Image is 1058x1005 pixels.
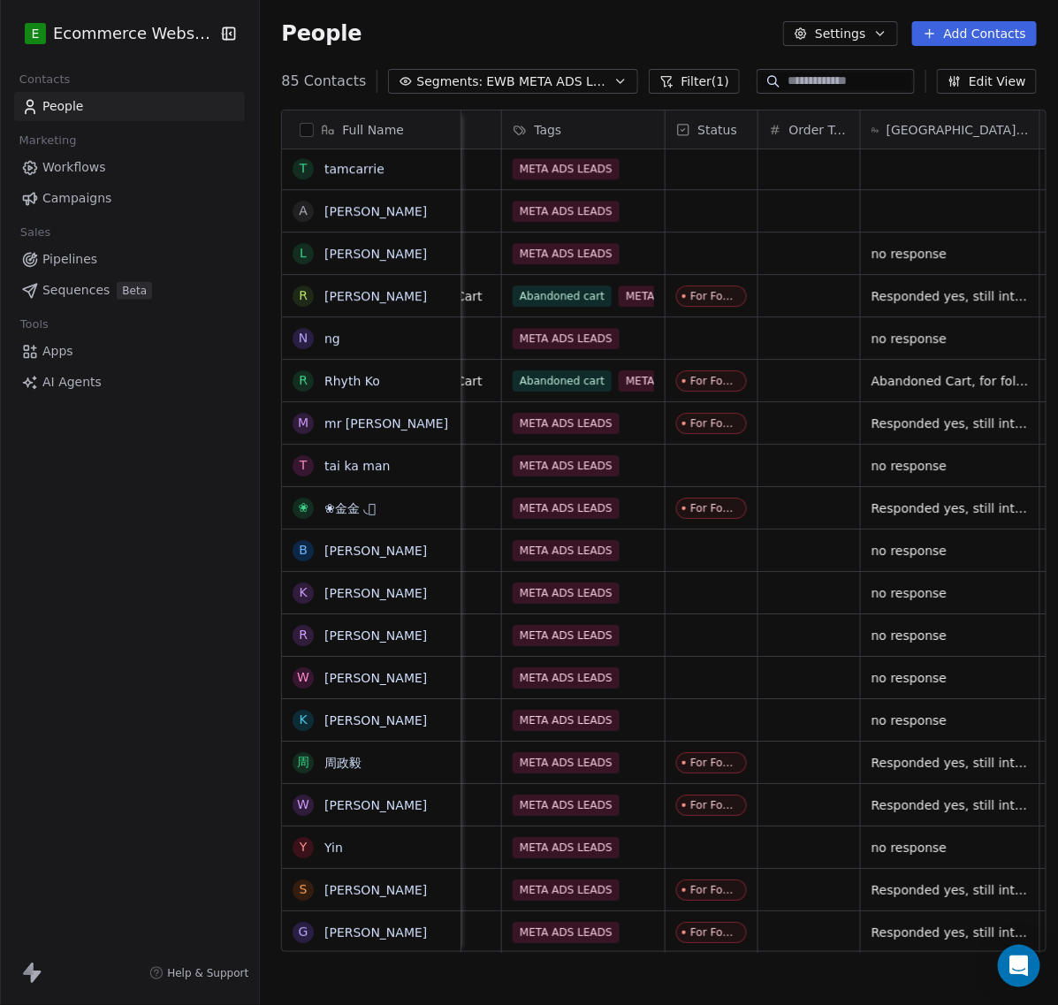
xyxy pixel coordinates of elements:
div: For Follow Up [691,290,737,302]
span: Pipelines [42,250,97,269]
span: Tags [534,121,561,139]
a: Pipelines [14,245,245,274]
a: ng [324,331,340,346]
button: Add Contacts [912,21,1037,46]
span: META ADS LEADS [513,413,620,434]
span: Sequences [42,281,110,300]
div: A [300,202,308,220]
span: Beta [117,282,152,300]
div: Order Total [758,110,860,148]
a: [PERSON_NAME] [324,204,427,218]
a: [PERSON_NAME] [324,289,427,303]
a: SequencesBeta [14,276,245,305]
span: 85 Contacts [281,71,366,92]
span: E [32,25,40,42]
div: G [299,923,308,941]
span: Ecommerce Website Builder [53,22,214,45]
div: ❀ [299,499,309,517]
a: [PERSON_NAME] [324,544,427,558]
a: Help & Support [149,966,248,980]
div: grid [282,149,461,953]
div: W [298,796,310,814]
span: Responded yes, still interested (day 1) [872,415,1029,432]
div: K [300,583,308,602]
span: Abandoned cart [513,286,612,307]
span: no response [872,839,947,857]
a: 周政毅 [324,756,362,770]
div: For Follow Up [691,799,737,811]
div: For Follow Up [691,417,737,430]
span: AI Agents [42,373,102,392]
span: no response [872,542,947,560]
div: Status [666,110,757,148]
span: Segments: [416,72,483,91]
span: META ADS LEADS [513,540,620,561]
span: META ADS LEADS [513,625,620,646]
span: Campaigns [42,189,111,208]
span: Responded yes, still interested (day 1) [872,287,1029,305]
a: Apps [14,337,245,366]
span: Full Name [342,121,404,139]
span: Help & Support [167,966,248,980]
a: People [14,92,245,121]
div: [GEOGRAPHIC_DATA] Status/Many Contacts [861,110,1039,148]
div: R [300,286,308,305]
span: META ADS LEADS [513,328,620,349]
span: Responded yes, still interested (day 1) [872,499,1029,517]
span: META ADS LEADS [620,286,727,307]
a: tai ka man [324,459,390,473]
span: Responded yes, still interested (day 1) [872,796,1029,814]
div: W [298,668,310,687]
div: m [298,414,308,432]
span: Responded yes, still interested (day 1) [872,881,1029,899]
div: S [300,880,308,899]
span: Workflows [42,158,106,177]
button: Filter(1) [649,69,740,94]
button: Edit View [937,69,1037,94]
span: Sales [12,219,58,246]
span: Contacts [11,66,78,93]
div: K [300,711,308,729]
div: n [299,329,308,347]
div: Y [300,838,308,857]
span: Abandoned cart [513,370,612,392]
a: [PERSON_NAME] [324,247,427,261]
span: META ADS LEADS [513,752,620,773]
span: META ADS LEADS [513,667,620,689]
span: META ADS LEADS [513,922,620,943]
span: no response [872,627,947,644]
a: [PERSON_NAME] [324,883,427,897]
span: Abandoned Cart, for follow up [872,372,1029,390]
span: META ADS LEADS [513,795,620,816]
span: Responded yes, still interested (day 1) [872,924,1029,941]
span: no response [872,584,947,602]
span: Tools [12,311,56,338]
div: L [301,244,308,263]
span: META ADS LEADS [513,837,620,858]
span: no response [872,245,947,263]
a: tamcarrie [324,162,384,176]
div: For Follow Up [691,375,737,387]
span: Responded yes, still interested (day 1) [872,754,1029,772]
span: META ADS LEADS [513,201,620,222]
span: META ADS LEADS [513,879,620,901]
a: [PERSON_NAME] [324,925,427,940]
span: Marketing [11,127,84,154]
div: For Follow Up [691,884,737,896]
span: META ADS LEADS [620,370,727,392]
a: [PERSON_NAME] [324,713,427,727]
span: META ADS LEADS [513,158,620,179]
span: META ADS LEADS [513,498,620,519]
div: Open Intercom Messenger [998,945,1040,987]
span: [GEOGRAPHIC_DATA] Status/Many Contacts [887,121,1030,139]
a: AI Agents [14,368,245,397]
a: Yin [324,841,343,855]
span: META ADS LEADS [513,710,620,731]
div: For Follow Up [691,926,737,939]
button: Settings [783,21,897,46]
span: no response [872,712,947,729]
div: For Follow Up [691,502,737,514]
a: mr [PERSON_NAME] [324,416,448,430]
a: Campaigns [14,184,245,213]
a: [PERSON_NAME] [324,586,427,600]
